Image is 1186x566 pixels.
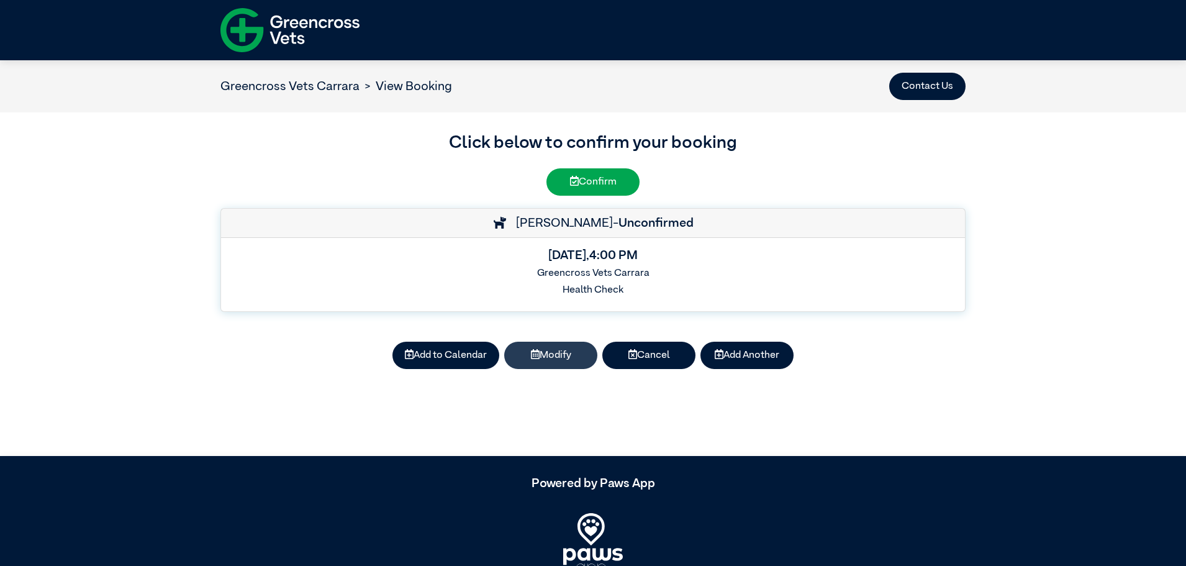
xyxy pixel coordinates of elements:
[392,342,499,369] button: Add to Calendar
[360,77,452,96] li: View Booking
[231,248,955,263] h5: [DATE] , 4:00 PM
[546,168,640,196] button: Confirm
[510,217,613,229] span: [PERSON_NAME]
[220,3,360,57] img: f-logo
[220,130,966,156] h3: Click below to confirm your booking
[613,217,694,229] span: -
[220,77,452,96] nav: breadcrumb
[602,342,695,369] button: Cancel
[220,476,966,491] h5: Powered by Paws App
[618,217,694,229] strong: Unconfirmed
[889,73,966,100] button: Contact Us
[231,268,955,280] h6: Greencross Vets Carrara
[504,342,597,369] button: Modify
[700,342,794,369] button: Add Another
[231,285,955,296] h6: Health Check
[220,80,360,93] a: Greencross Vets Carrara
